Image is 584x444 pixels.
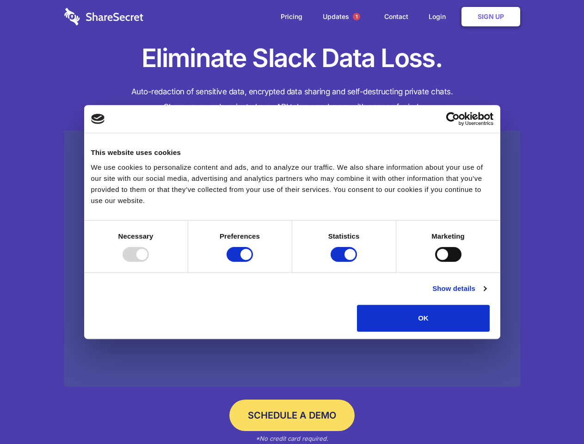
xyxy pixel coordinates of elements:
h4: Auto-redaction of sensitive data, encrypted data sharing and self-destructing private chats. Shar... [64,84,520,115]
em: *No credit card required. [256,435,328,442]
a: Wistia video thumbnail [64,130,520,387]
span: 1 [353,13,360,20]
img: logo-wordmark-white-trans-d4663122ce5f474addd5e946df7df03e33cb6a1c49d2221995e7729f52c070b2.svg [64,8,143,25]
strong: Marketing [431,232,465,240]
button: OK [357,305,490,332]
a: Schedule a Demo [229,400,355,431]
a: Usercentrics Cookiebot - opens in a new window [412,112,493,126]
a: Pricing [271,2,312,31]
a: Sign Up [461,7,520,26]
strong: Preferences [220,232,260,240]
h1: Eliminate Slack Data Loss. [64,42,520,75]
img: logo [91,114,105,124]
a: Show details [432,283,486,294]
div: This website uses cookies [91,147,493,158]
strong: Statistics [328,232,360,240]
a: Contact [375,2,418,31]
strong: Necessary [118,232,154,240]
a: Login [419,2,460,31]
div: We use cookies to personalize content and ads, and to analyze our traffic. We also share informat... [91,162,493,206]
